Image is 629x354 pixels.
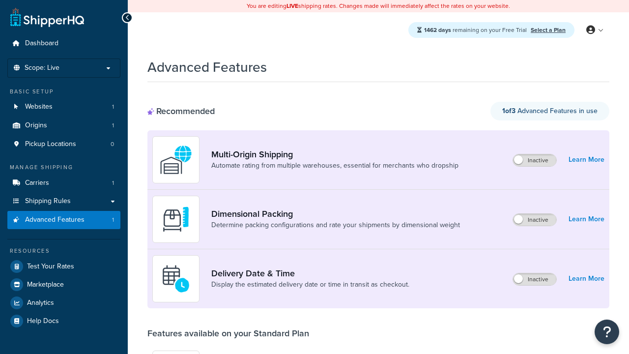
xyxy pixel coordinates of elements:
[159,262,193,296] img: gfkeb5ejjkALwAAAABJRU5ErkJggg==
[27,281,64,289] span: Marketplace
[7,312,120,330] a: Help Docs
[7,135,120,153] a: Pickup Locations0
[112,179,114,187] span: 1
[211,161,458,171] a: Automate rating from multiple warehouses, essential for merchants who dropship
[531,26,566,34] a: Select a Plan
[7,34,120,53] a: Dashboard
[27,317,59,325] span: Help Docs
[7,88,120,96] div: Basic Setup
[112,121,114,130] span: 1
[27,263,74,271] span: Test Your Rates
[159,143,193,177] img: WatD5o0RtDAAAAAElFTkSuQmCC
[7,98,120,116] li: Websites
[211,149,458,160] a: Multi-Origin Shipping
[112,103,114,111] span: 1
[147,328,309,339] div: Features available on your Standard Plan
[25,121,47,130] span: Origins
[7,294,120,312] a: Analytics
[7,276,120,294] a: Marketplace
[25,103,53,111] span: Websites
[159,202,193,236] img: DTVBYsAAAAAASUVORK5CYII=
[211,220,460,230] a: Determine packing configurations and rate your shipments by dimensional weight
[25,197,71,206] span: Shipping Rules
[502,106,598,116] span: Advanced Features in use
[25,216,85,224] span: Advanced Features
[211,280,409,290] a: Display the estimated delivery date or time in transit as checkout.
[147,58,267,77] h1: Advanced Features
[25,39,58,48] span: Dashboard
[502,106,515,116] strong: 1 of 3
[513,214,556,226] label: Inactive
[513,273,556,285] label: Inactive
[211,208,460,219] a: Dimensional Packing
[7,211,120,229] li: Advanced Features
[7,247,120,255] div: Resources
[147,106,215,117] div: Recommended
[7,117,120,135] a: Origins1
[25,64,59,72] span: Scope: Live
[424,26,528,34] span: remaining on your Free Trial
[7,258,120,275] a: Test Your Rates
[7,163,120,172] div: Manage Shipping
[7,174,120,192] li: Carriers
[25,140,76,148] span: Pickup Locations
[569,212,604,226] a: Learn More
[595,320,619,344] button: Open Resource Center
[25,179,49,187] span: Carriers
[7,135,120,153] li: Pickup Locations
[569,272,604,286] a: Learn More
[27,299,54,307] span: Analytics
[7,211,120,229] a: Advanced Features1
[112,216,114,224] span: 1
[211,268,409,279] a: Delivery Date & Time
[111,140,114,148] span: 0
[424,26,451,34] strong: 1462 days
[7,117,120,135] li: Origins
[286,1,298,10] b: LIVE
[569,153,604,167] a: Learn More
[7,98,120,116] a: Websites1
[7,192,120,210] a: Shipping Rules
[7,174,120,192] a: Carriers1
[513,154,556,166] label: Inactive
